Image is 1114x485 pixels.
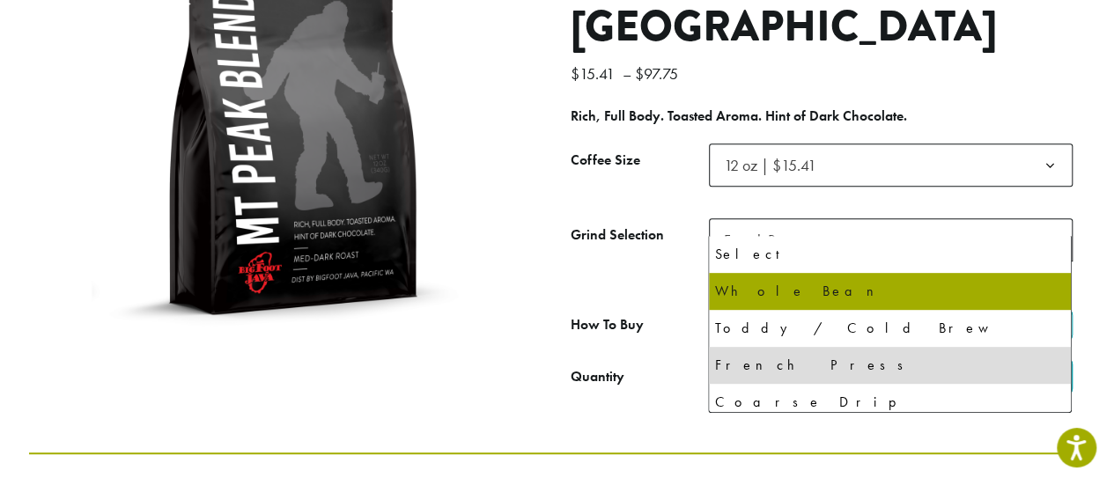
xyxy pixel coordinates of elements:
[571,63,579,84] span: $
[635,63,644,84] span: $
[709,218,1073,261] span: French Press
[717,223,815,257] span: French Press
[714,389,1066,415] div: Coarse Drip
[714,278,1066,305] div: Whole Bean
[571,366,624,387] div: Quantity
[724,155,816,175] span: 12 oz | $15.41
[709,236,1071,273] li: Select
[635,63,682,84] bdi: 97.75
[623,63,631,84] span: –
[709,143,1073,187] span: 12 oz | $15.41
[714,315,1066,342] div: Toddy / Cold Brew
[571,148,709,173] label: Coffee Size
[571,223,709,248] label: Grind Selection
[571,63,619,84] bdi: 15.41
[724,230,798,250] span: French Press
[714,352,1066,378] div: French Press
[717,148,834,182] span: 12 oz | $15.41
[571,107,907,125] b: Rich, Full Body. Toasted Aroma. Hint of Dark Chocolate.
[571,315,644,334] span: How To Buy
